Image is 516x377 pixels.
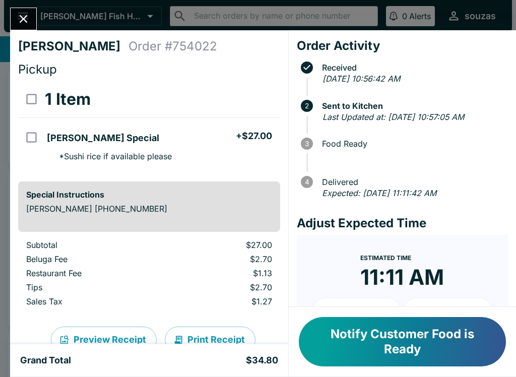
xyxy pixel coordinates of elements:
h6: Special Instructions [26,190,272,200]
button: Print Receipt [165,327,255,353]
text: 2 [305,102,309,110]
h4: Adjust Expected Time [297,216,508,231]
h4: Order # 754022 [128,39,217,54]
h5: $34.80 [246,354,278,366]
button: Notify Customer Food is Ready [299,317,506,366]
span: Received [317,63,508,72]
button: Preview Receipt [51,327,157,353]
p: $1.13 [175,268,272,278]
p: $1.27 [175,296,272,306]
h4: Order Activity [297,38,508,53]
table: orders table [18,81,280,173]
p: [PERSON_NAME] [PHONE_NUMBER] [26,204,272,214]
text: 4 [304,178,309,186]
em: Last Updated at: [DATE] 10:57:05 AM [322,112,464,122]
h5: + $27.00 [236,130,272,142]
span: Sent to Kitchen [317,101,508,110]
span: Delivered [317,177,508,186]
p: $27.00 [175,240,272,250]
h5: Grand Total [20,354,71,366]
p: Sales Tax [26,296,159,306]
p: Restaurant Fee [26,268,159,278]
h5: [PERSON_NAME] Special [47,132,159,144]
p: $2.70 [175,282,272,292]
table: orders table [18,240,280,310]
p: Tips [26,282,159,292]
em: [DATE] 10:56:42 AM [322,74,400,84]
button: + 10 [313,298,401,324]
p: $2.70 [175,254,272,264]
h3: 1 Item [45,89,91,109]
span: Pickup [18,62,57,77]
time: 11:11 AM [360,264,444,290]
p: Subtotal [26,240,159,250]
em: Expected: [DATE] 11:11:42 AM [322,188,436,198]
button: + 20 [404,298,492,324]
p: * Sushi rice if available please [51,151,172,161]
span: Food Ready [317,139,508,148]
span: Estimated Time [360,254,411,262]
button: Close [11,8,36,30]
p: Beluga Fee [26,254,159,264]
text: 3 [305,140,309,148]
h4: [PERSON_NAME] [18,39,128,54]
